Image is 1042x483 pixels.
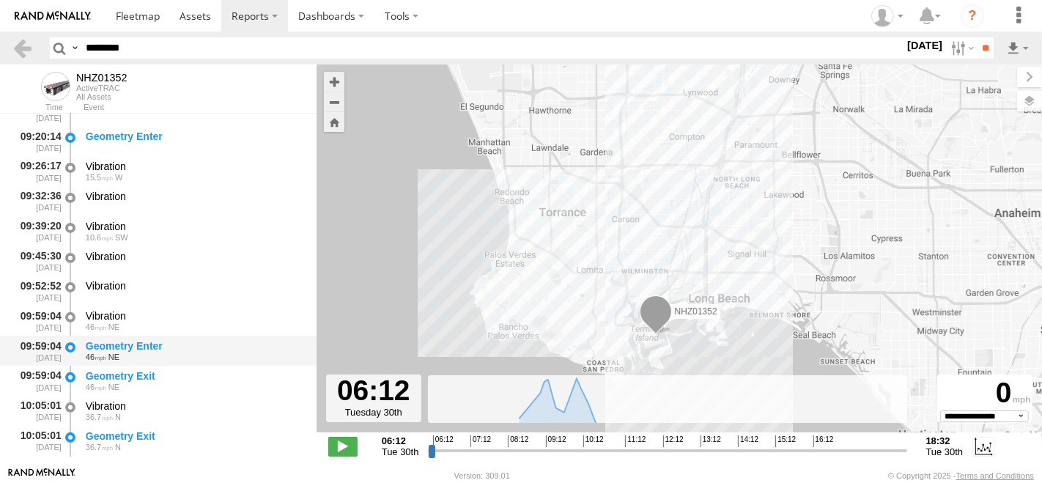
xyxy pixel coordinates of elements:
span: Heading: 360 [115,443,121,451]
div: Vibration [86,160,303,173]
div: Geometry Enter [86,339,303,353]
span: 36.7 [86,413,113,421]
div: Geometry Exit [86,369,303,383]
div: Geometry Exit [86,429,303,443]
label: [DATE] [904,37,945,54]
div: 09:26:17 [DATE] [12,158,63,185]
span: 12:12 [663,435,684,447]
div: Vibration [86,279,303,292]
div: Vibration [86,309,303,322]
div: 09:59:04 [DATE] [12,367,63,394]
span: Heading: 66 [108,383,119,391]
label: Play/Stop [328,437,358,456]
div: 09:59:04 [DATE] [12,307,63,334]
span: 46 [86,353,106,361]
div: 09:20:14 [DATE] [12,128,63,155]
div: 09:32:36 [DATE] [12,188,63,215]
span: 46 [86,322,106,331]
a: Visit our Website [8,468,75,483]
span: 10:12 [583,435,604,447]
div: 09:52:52 [DATE] [12,278,63,305]
span: NHZ01352 [675,306,717,317]
span: 15.5 [86,173,113,182]
div: Vibration [86,220,303,233]
img: rand-logo.svg [15,11,91,21]
div: Event [84,104,317,111]
span: 46 [86,383,106,391]
div: 09:39:20 [DATE] [12,218,63,245]
a: Back to previous Page [12,37,33,59]
div: Vibration [86,250,303,263]
button: Zoom Home [324,112,344,132]
div: Zulema McIntosch [866,5,909,27]
div: Vibration [86,399,303,413]
div: 0 [939,377,1030,410]
span: 06:12 [433,435,454,447]
label: Search Filter Options [945,37,977,59]
span: 13:12 [701,435,721,447]
label: Search Query [69,37,81,59]
div: Time [12,104,63,111]
span: Tue 30th Sep 2025 [926,446,964,457]
div: NHZ01352 - View Asset History [76,72,128,84]
span: 10.6 [86,233,113,242]
span: 08:12 [508,435,528,447]
span: Heading: 224 [115,233,128,242]
strong: 18:32 [926,435,964,446]
div: 10:05:01 [DATE] [12,427,63,454]
button: Zoom out [324,92,344,112]
div: Vibration [86,190,303,203]
span: Heading: 253 [115,173,122,182]
span: 11:12 [625,435,646,447]
label: Export results as... [1005,37,1030,59]
div: Version: 309.01 [454,471,510,480]
span: 14:12 [738,435,758,447]
button: Zoom in [324,72,344,92]
span: Heading: 66 [108,322,119,331]
div: 09:59:04 [DATE] [12,337,63,364]
div: 09:45:30 [DATE] [12,248,63,275]
span: Heading: 360 [115,413,121,421]
span: 09:12 [546,435,566,447]
span: 16:12 [813,435,834,447]
span: 15:12 [775,435,796,447]
span: 36.7 [86,443,113,451]
span: Tue 30th Sep 2025 [382,446,419,457]
span: 07:12 [470,435,491,447]
i: ? [961,4,984,28]
div: © Copyright 2025 - [888,471,1034,480]
a: Terms and Conditions [956,471,1034,480]
div: All Assets [76,92,128,101]
span: Heading: 66 [108,353,119,361]
div: ActiveTRAC [76,84,128,92]
strong: 06:12 [382,435,419,446]
div: 10:05:01 [DATE] [12,397,63,424]
div: Geometry Enter [86,130,303,143]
